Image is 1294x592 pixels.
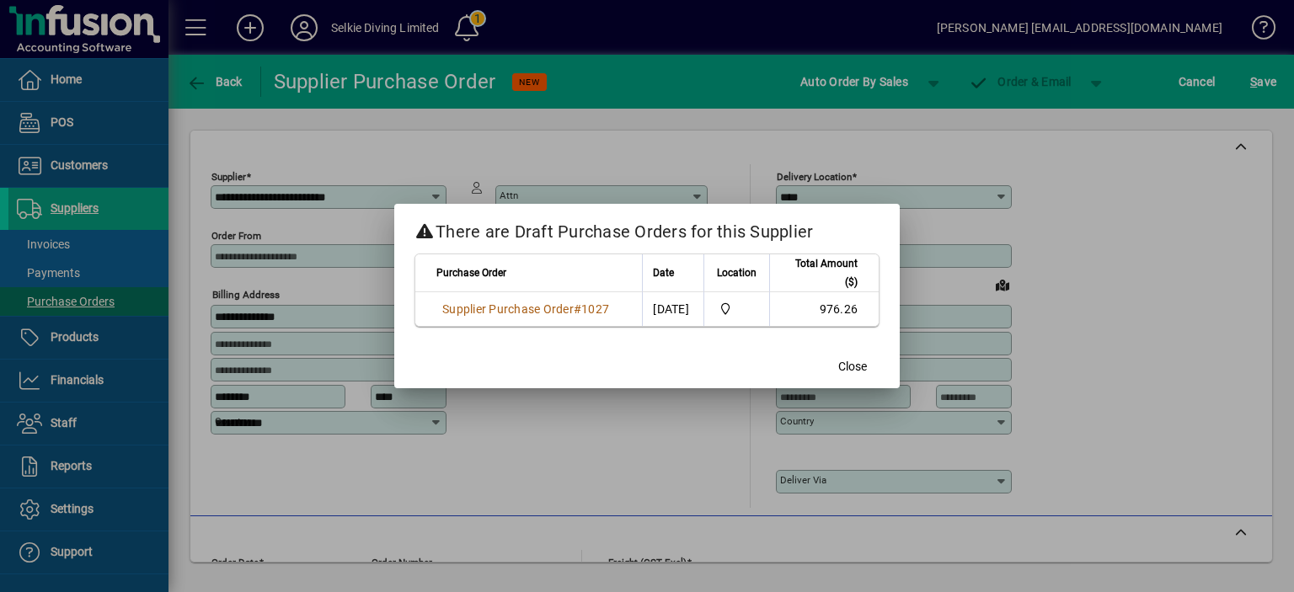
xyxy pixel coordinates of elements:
td: [DATE] [642,292,703,326]
span: Supplier Purchase Order [442,302,574,316]
td: 976.26 [769,292,879,326]
span: Purchase Order [436,264,506,282]
span: Total Amount ($) [780,254,858,291]
span: Location [717,264,757,282]
span: Close [838,358,867,376]
button: Close [826,351,880,381]
span: Date [653,264,674,282]
h2: There are Draft Purchase Orders for this Supplier [394,204,900,253]
a: Supplier Purchase Order#1027 [436,300,615,318]
span: 1027 [581,302,609,316]
span: # [574,302,581,316]
span: Shop [714,300,759,318]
